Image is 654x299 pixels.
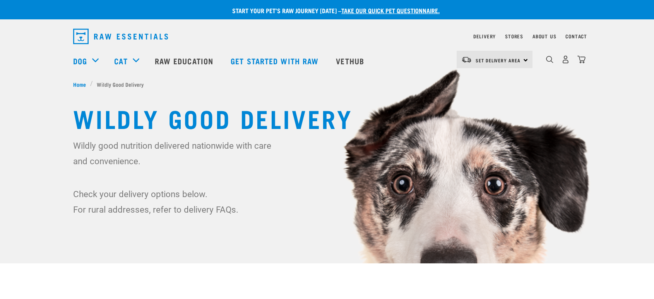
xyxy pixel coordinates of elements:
[223,45,328,76] a: Get started with Raw
[473,35,496,38] a: Delivery
[73,80,90,88] a: Home
[565,35,587,38] a: Contact
[73,138,276,169] p: Wildly good nutrition delivered nationwide with care and convenience.
[476,59,520,62] span: Set Delivery Area
[147,45,223,76] a: Raw Education
[505,35,523,38] a: Stores
[328,45,374,76] a: Vethub
[73,29,168,44] img: Raw Essentials Logo
[67,26,587,47] nav: dropdown navigation
[73,104,581,132] h1: Wildly Good Delivery
[73,80,581,88] nav: breadcrumbs
[341,9,440,12] a: take our quick pet questionnaire.
[73,186,276,217] p: Check your delivery options below. For rural addresses, refer to delivery FAQs.
[114,55,127,67] a: Cat
[73,80,86,88] span: Home
[577,55,586,64] img: home-icon@2x.png
[461,56,472,63] img: van-moving.png
[562,55,570,64] img: user.png
[546,56,553,63] img: home-icon-1@2x.png
[532,35,556,38] a: About Us
[73,55,87,67] a: Dog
